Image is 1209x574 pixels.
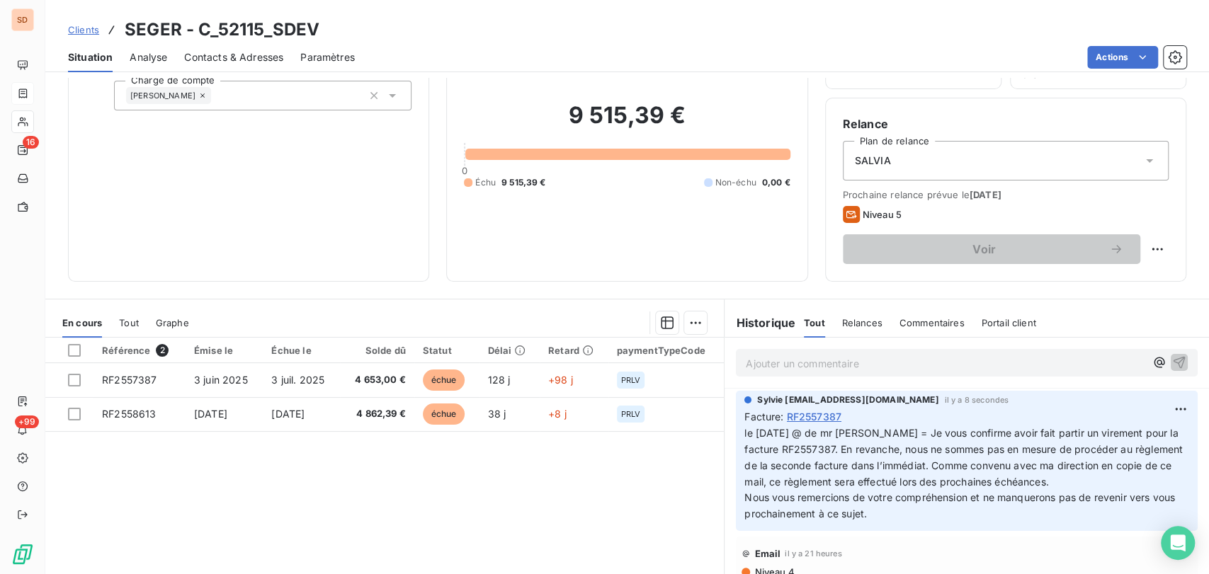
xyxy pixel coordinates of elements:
span: Commentaires [899,317,965,328]
span: il y a 8 secondes [945,396,1009,404]
span: SALVIA [855,154,891,168]
span: +8 j [548,408,567,420]
span: RF2557387 [787,409,841,424]
span: Email [754,548,781,559]
div: Statut [423,345,471,356]
span: échue [423,403,465,425]
button: Voir [843,234,1140,264]
div: Retard [548,345,600,356]
span: Tout [119,317,139,328]
div: Délai [488,345,531,356]
span: Analyse [130,50,167,64]
span: PRLV [621,376,641,384]
span: Facture : [744,409,783,424]
span: Situation [68,50,113,64]
div: Open Intercom Messenger [1161,526,1195,560]
span: Échu [475,176,496,189]
div: Échue le [271,345,331,356]
span: RF2558613 [102,408,156,420]
span: 0 [462,165,467,176]
span: échue [423,369,465,391]
span: Paramètres [300,50,355,64]
span: +98 j [548,374,573,386]
span: Sylvie [EMAIL_ADDRESS][DOMAIN_NAME] [757,394,938,406]
span: 4 862,39 € [348,407,406,421]
span: RF2557387 [102,374,157,386]
div: Émise le [194,345,254,356]
span: 3 juin 2025 [194,374,248,386]
span: 0,00 € [762,176,790,189]
span: Niveau 5 [863,209,902,220]
span: [PERSON_NAME] [130,91,195,100]
h6: Relance [843,115,1169,132]
div: Solde dû [348,345,406,356]
div: SD [11,8,34,31]
span: [DATE] [271,408,305,420]
div: Référence [102,344,177,357]
span: [DATE] [194,408,227,420]
span: Graphe [156,317,189,328]
span: Portail client [982,317,1036,328]
span: 2 [156,344,169,357]
span: En cours [62,317,102,328]
span: 128 j [488,374,511,386]
span: Clients [68,24,99,35]
span: Contacts & Adresses [184,50,283,64]
span: il y a 21 heures [785,549,841,558]
div: paymentTypeCode [617,345,716,356]
span: le [DATE] @ de mr [PERSON_NAME] = Je vous confirme avoir fait partir un virement pour la facture ... [744,427,1186,488]
span: 3 juil. 2025 [271,374,324,386]
span: Non-échu [715,176,756,189]
span: Voir [860,243,1109,255]
h6: Historique [725,314,795,331]
img: Logo LeanPay [11,543,34,566]
span: PRLV [621,410,641,418]
span: Prochaine relance prévue le [843,189,1169,200]
h3: SEGER - C_52115_SDEV [125,17,319,42]
input: Ajouter une valeur [211,89,222,102]
span: Nous vous remercions de votre compréhension et ne manquerons pas de revenir vers vous prochaineme... [744,491,1178,520]
span: 38 j [488,408,506,420]
a: Clients [68,23,99,37]
span: Tout [804,317,825,328]
span: 9 515,39 € [501,176,546,189]
span: 4 653,00 € [348,373,406,387]
button: Actions [1087,46,1158,69]
h2: 9 515,39 € [464,101,790,144]
span: +99 [15,415,39,428]
span: [DATE] [970,189,1001,200]
span: Relances [842,317,882,328]
span: 16 [23,136,39,149]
